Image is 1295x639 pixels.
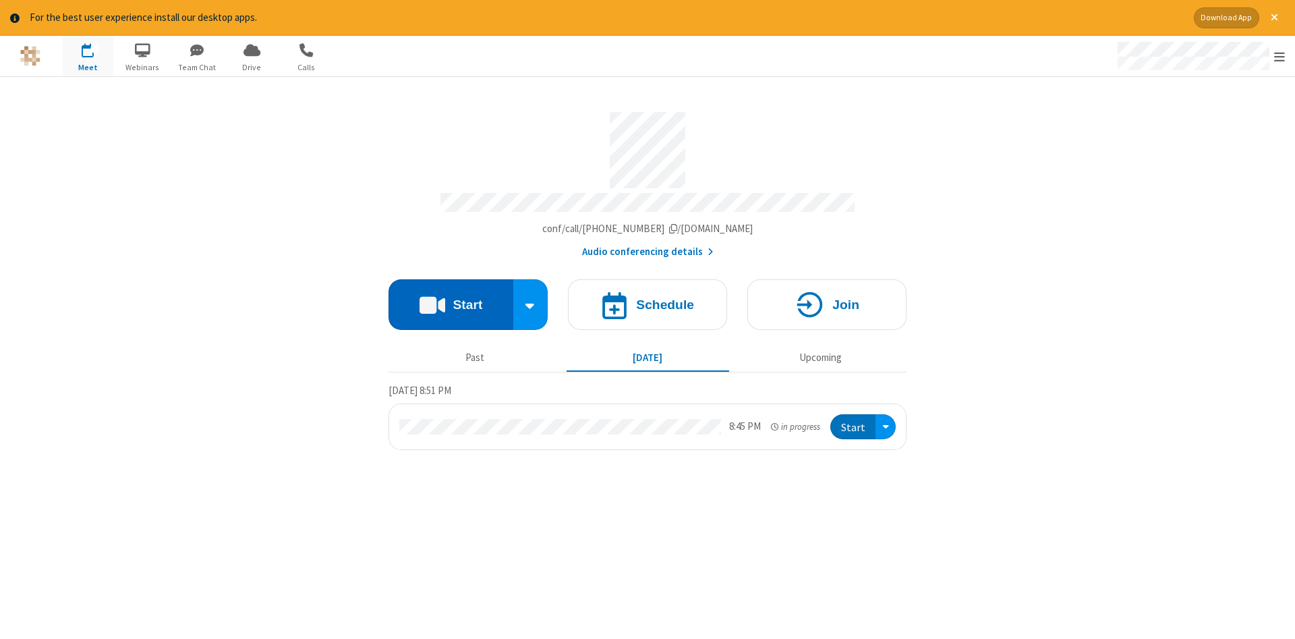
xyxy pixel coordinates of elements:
[453,298,482,311] h4: Start
[5,36,55,76] button: Logo
[117,61,168,74] span: Webinars
[636,298,694,311] h4: Schedule
[513,279,548,330] div: Start conference options
[729,419,761,435] div: 8:45 PM
[20,46,40,66] img: QA Selenium DO NOT DELETE OR CHANGE
[30,10,1184,26] div: For the best user experience install our desktop apps.
[567,345,729,371] button: [DATE]
[875,414,896,439] div: Open menu
[281,61,332,74] span: Calls
[542,222,753,235] span: Copy my meeting room link
[1105,36,1295,76] div: Open menu
[832,298,859,311] h4: Join
[394,345,556,371] button: Past
[227,61,277,74] span: Drive
[582,244,714,260] button: Audio conferencing details
[771,420,820,433] em: in progress
[542,221,753,237] button: Copy my meeting room linkCopy my meeting room link
[830,414,875,439] button: Start
[388,279,513,330] button: Start
[63,61,113,74] span: Meet
[1194,7,1259,28] button: Download App
[388,384,451,397] span: [DATE] 8:51 PM
[388,383,906,450] section: Today's Meetings
[1264,7,1285,28] button: Close alert
[91,43,100,53] div: 1
[739,345,902,371] button: Upcoming
[747,279,906,330] button: Join
[568,279,727,330] button: Schedule
[172,61,223,74] span: Team Chat
[388,102,906,259] section: Account details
